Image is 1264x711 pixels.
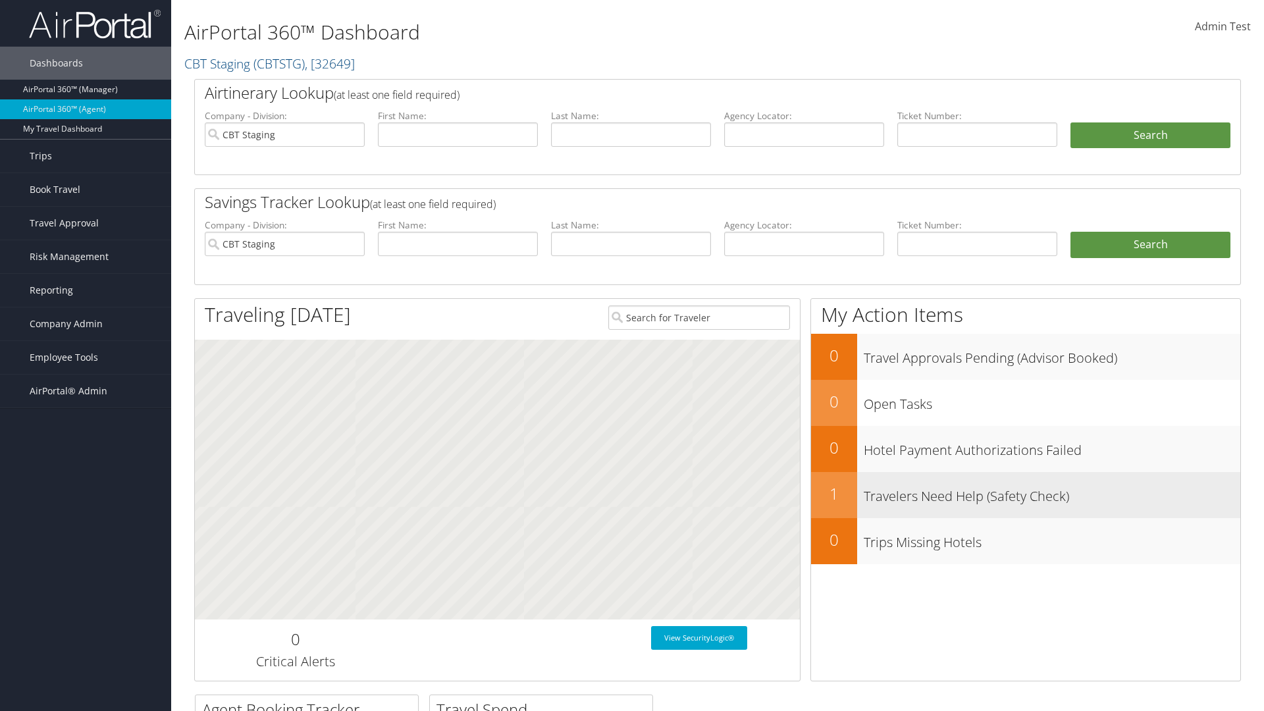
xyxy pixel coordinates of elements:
[205,652,386,671] h3: Critical Alerts
[608,305,790,330] input: Search for Traveler
[811,426,1240,472] a: 0Hotel Payment Authorizations Failed
[864,342,1240,367] h3: Travel Approvals Pending (Advisor Booked)
[370,197,496,211] span: (at least one field required)
[30,274,73,307] span: Reporting
[811,436,857,459] h2: 0
[30,173,80,206] span: Book Travel
[30,307,103,340] span: Company Admin
[1195,19,1251,34] span: Admin Test
[811,344,857,367] h2: 0
[811,472,1240,518] a: 1Travelers Need Help (Safety Check)
[205,219,365,232] label: Company - Division:
[864,481,1240,506] h3: Travelers Need Help (Safety Check)
[30,47,83,80] span: Dashboards
[897,219,1057,232] label: Ticket Number:
[29,9,161,39] img: airportal-logo.png
[378,219,538,232] label: First Name:
[811,483,857,505] h2: 1
[1195,7,1251,47] a: Admin Test
[811,390,857,413] h2: 0
[184,18,895,46] h1: AirPortal 360™ Dashboard
[1070,232,1230,258] a: Search
[334,88,460,102] span: (at least one field required)
[551,109,711,122] label: Last Name:
[305,55,355,72] span: , [ 32649 ]
[30,375,107,408] span: AirPortal® Admin
[30,140,52,172] span: Trips
[864,434,1240,460] h3: Hotel Payment Authorizations Failed
[205,301,351,329] h1: Traveling [DATE]
[811,518,1240,564] a: 0Trips Missing Hotels
[811,334,1240,380] a: 0Travel Approvals Pending (Advisor Booked)
[30,207,99,240] span: Travel Approval
[811,301,1240,329] h1: My Action Items
[205,109,365,122] label: Company - Division:
[1070,122,1230,149] button: Search
[205,232,365,256] input: search accounts
[864,388,1240,413] h3: Open Tasks
[30,341,98,374] span: Employee Tools
[378,109,538,122] label: First Name:
[724,109,884,122] label: Agency Locator:
[253,55,305,72] span: ( CBTSTG )
[205,82,1144,104] h2: Airtinerary Lookup
[651,626,747,650] a: View SecurityLogic®
[811,529,857,551] h2: 0
[184,55,355,72] a: CBT Staging
[724,219,884,232] label: Agency Locator:
[551,219,711,232] label: Last Name:
[205,628,386,650] h2: 0
[30,240,109,273] span: Risk Management
[205,191,1144,213] h2: Savings Tracker Lookup
[864,527,1240,552] h3: Trips Missing Hotels
[811,380,1240,426] a: 0Open Tasks
[897,109,1057,122] label: Ticket Number:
